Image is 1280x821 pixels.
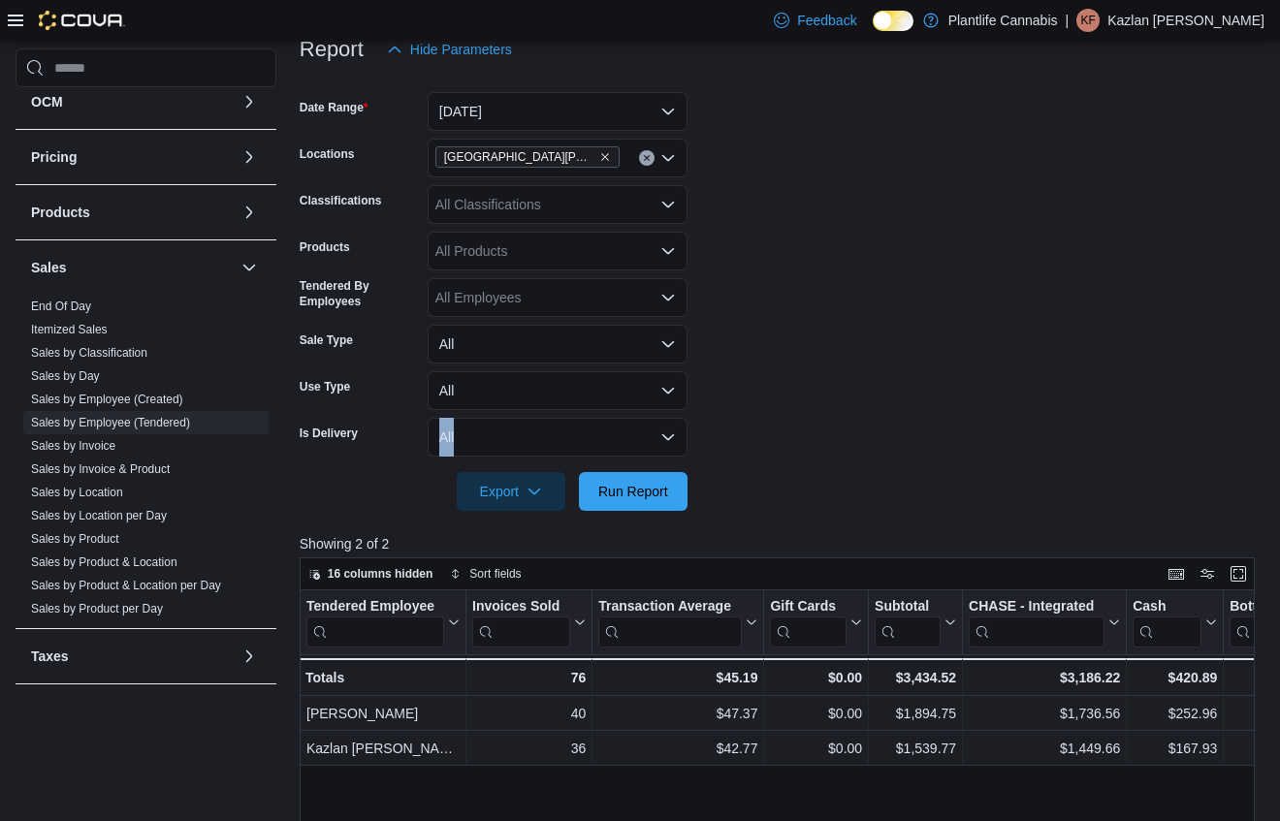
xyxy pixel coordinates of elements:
p: Plantlife Cannabis [948,9,1058,32]
span: Itemized Sales [31,322,108,337]
div: $3,434.52 [875,666,956,689]
button: Clear input [639,150,655,166]
a: Sales by Invoice & Product [31,462,170,476]
button: Open list of options [660,150,676,166]
span: Sales by Product [31,531,119,547]
a: Sales by Location [31,486,123,499]
button: Sales [238,256,261,279]
button: Subtotal [875,598,956,647]
div: [PERSON_NAME] [306,703,460,726]
input: Dark Mode [873,11,913,31]
label: Sale Type [300,332,353,348]
a: Sales by Employee (Tendered) [31,416,190,429]
div: $3,186.22 [969,666,1120,689]
span: End Of Day [31,299,91,314]
div: $420.89 [1133,666,1217,689]
a: Sales by Employee (Created) [31,393,183,406]
span: Sales by Invoice [31,438,115,454]
button: Keyboard shortcuts [1165,562,1188,585]
div: 76 [472,666,586,689]
h3: Products [31,203,90,222]
span: Sales by Employee (Tendered) [31,415,190,430]
span: Sort fields [469,566,521,582]
div: Kazlan [PERSON_NAME] [306,738,460,761]
a: Feedback [766,1,864,40]
button: Export [457,472,565,511]
div: Subtotal [875,598,941,647]
div: $45.19 [598,666,757,689]
div: CHASE - Integrated [969,598,1104,616]
div: Sales [16,295,276,628]
span: KF [1080,9,1095,32]
span: [GEOGRAPHIC_DATA][PERSON_NAME] [444,147,595,167]
h3: OCM [31,92,63,111]
a: End Of Day [31,300,91,313]
div: Gift Cards [770,598,847,616]
a: Sales by Product [31,532,119,546]
span: Feedback [797,11,856,30]
div: $1,736.56 [969,703,1120,726]
div: Cash [1133,598,1201,647]
div: Invoices Sold [472,598,570,616]
span: Sales by Product per Day [31,601,163,616]
div: Subtotal [875,598,941,616]
a: Sales by Product per Day [31,602,163,616]
div: Gift Card Sales [770,598,847,647]
h3: Taxes [31,647,69,666]
p: | [1066,9,1070,32]
label: Use Type [300,379,350,395]
div: Totals [305,666,460,689]
a: Itemized Sales [31,323,108,336]
span: 16 columns hidden [328,566,433,582]
button: OCM [31,92,234,111]
div: $0.00 [770,738,862,761]
button: Pricing [31,147,234,167]
div: Transaction Average [598,598,742,647]
span: Sales by Product & Location per Day [31,578,221,593]
div: 40 [472,703,586,726]
span: Sales by Employee (Created) [31,392,183,407]
button: Invoices Sold [472,598,586,647]
span: Sales by Classification [31,345,147,361]
button: OCM [238,90,261,113]
div: Tendered Employee [306,598,444,616]
span: Hide Parameters [410,40,512,59]
h3: Pricing [31,147,77,167]
button: Transaction Average [598,598,757,647]
h3: Report [300,38,364,61]
button: Tendered Employee [306,598,460,647]
div: $47.37 [598,703,757,726]
button: Taxes [31,647,234,666]
div: $167.93 [1133,738,1217,761]
h3: Sales [31,258,67,277]
div: 36 [472,738,586,761]
a: Sales by Location per Day [31,509,167,522]
div: Tendered Employee [306,598,444,647]
a: Sales by Product & Location per Day [31,579,221,592]
button: 16 columns hidden [301,562,441,585]
button: Open list of options [660,290,676,305]
label: Is Delivery [300,426,358,441]
label: Locations [300,146,355,162]
label: Tendered By Employees [300,278,420,309]
button: Pricing [238,145,261,169]
div: $42.77 [598,738,757,761]
div: Transaction Average [598,598,742,616]
a: Sales by Day [31,369,100,383]
span: Sales by Location [31,485,123,500]
span: St. Albert - Erin Ridge [435,146,620,168]
button: All [428,371,688,410]
label: Products [300,239,350,255]
button: Display options [1196,562,1219,585]
button: Gift Cards [770,598,862,647]
button: All [428,418,688,457]
button: Cash [1133,598,1217,647]
div: CHASE - Integrated [969,598,1104,647]
span: Sales by Location per Day [31,508,167,523]
label: Classifications [300,193,382,208]
button: Remove St. Albert - Erin Ridge from selection in this group [599,151,611,163]
button: Enter fullscreen [1227,562,1250,585]
button: Hide Parameters [379,30,520,69]
span: Run Report [598,482,668,501]
button: Open list of options [660,197,676,212]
